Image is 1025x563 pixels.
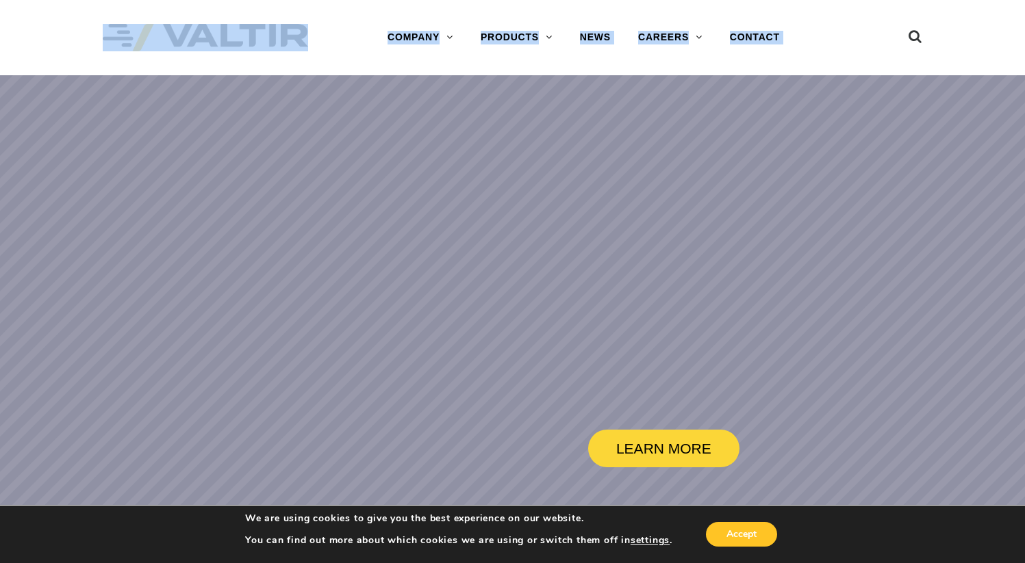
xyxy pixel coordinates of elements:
a: PRODUCTS [467,24,566,51]
img: Valtir [103,24,308,52]
a: LEARN MORE [588,430,739,467]
a: NEWS [566,24,624,51]
button: Accept [706,522,777,547]
a: CONTACT [716,24,794,51]
p: We are using cookies to give you the best experience on our website. [245,512,672,525]
p: You can find out more about which cookies we are using or switch them off in . [245,534,672,547]
a: CAREERS [624,24,716,51]
a: COMPANY [374,24,467,51]
button: settings [631,534,670,547]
